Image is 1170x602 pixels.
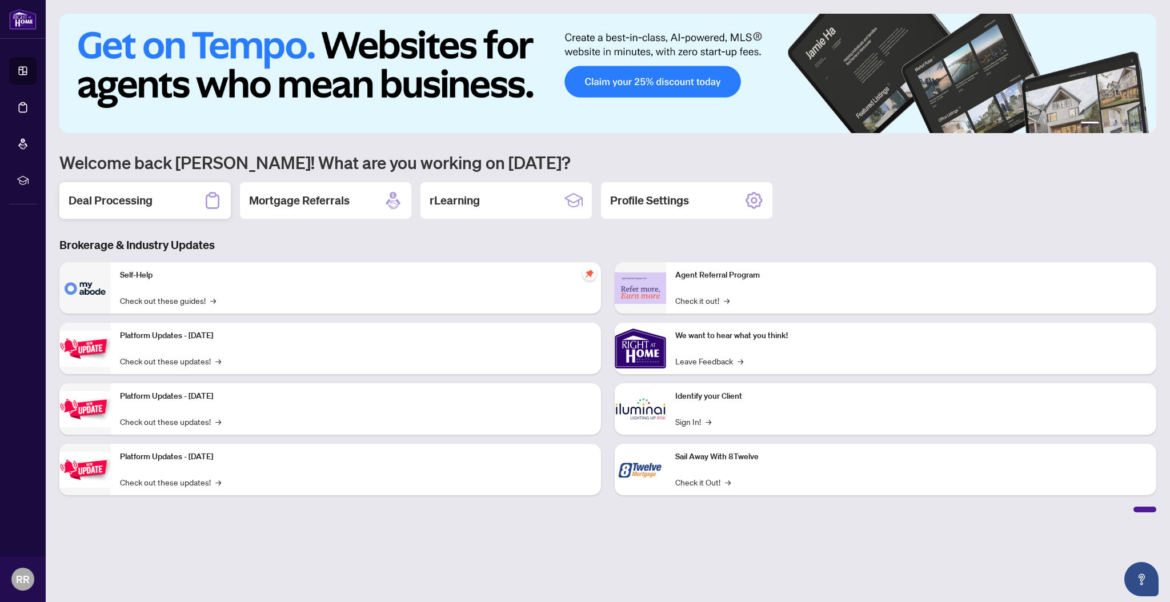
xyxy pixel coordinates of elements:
img: Slide 0 [59,14,1156,133]
span: → [725,476,731,488]
span: → [738,355,743,367]
h1: Welcome back [PERSON_NAME]! What are you working on [DATE]? [59,151,1156,173]
h2: rLearning [430,192,480,208]
span: → [215,476,221,488]
h2: Deal Processing [69,192,153,208]
img: Agent Referral Program [615,272,666,304]
button: 4 [1122,122,1127,126]
img: Self-Help [59,262,111,314]
span: RR [16,571,30,587]
span: → [215,415,221,428]
a: Check out these updates!→ [120,415,221,428]
a: Leave Feedback→ [675,355,743,367]
p: Agent Referral Program [675,269,1147,282]
span: → [215,355,221,367]
span: pushpin [583,267,596,280]
button: 6 [1140,122,1145,126]
h3: Brokerage & Industry Updates [59,237,1156,253]
span: → [724,294,730,307]
img: Platform Updates - July 8, 2025 [59,391,111,427]
button: 1 [1081,122,1099,126]
a: Check it Out!→ [675,476,731,488]
img: logo [9,9,37,30]
span: → [210,294,216,307]
a: Check it out!→ [675,294,730,307]
button: 5 [1131,122,1136,126]
p: Sail Away With 8Twelve [675,451,1147,463]
p: Platform Updates - [DATE] [120,390,592,403]
p: Identify your Client [675,390,1147,403]
button: 3 [1113,122,1117,126]
a: Sign In!→ [675,415,711,428]
p: We want to hear what you think! [675,330,1147,342]
img: Identify your Client [615,383,666,435]
a: Check out these updates!→ [120,355,221,367]
a: Check out these updates!→ [120,476,221,488]
p: Platform Updates - [DATE] [120,451,592,463]
a: Check out these guides!→ [120,294,216,307]
button: 2 [1104,122,1108,126]
img: Platform Updates - June 23, 2025 [59,452,111,488]
p: Self-Help [120,269,592,282]
button: Open asap [1124,562,1159,596]
p: Platform Updates - [DATE] [120,330,592,342]
img: Platform Updates - July 21, 2025 [59,331,111,367]
h2: Mortgage Referrals [249,192,350,208]
img: Sail Away With 8Twelve [615,444,666,495]
h2: Profile Settings [610,192,689,208]
span: → [706,415,711,428]
img: We want to hear what you think! [615,323,666,374]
